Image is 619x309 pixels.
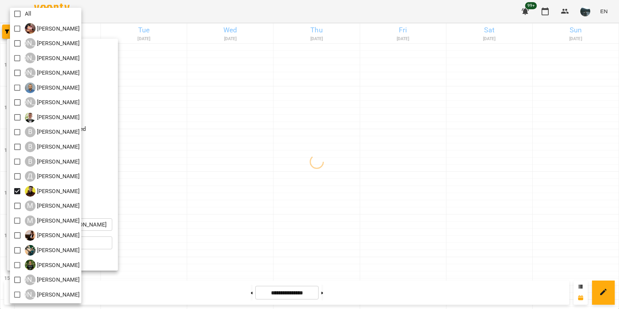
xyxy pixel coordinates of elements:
[36,113,80,122] p: [PERSON_NAME]
[36,128,80,136] p: [PERSON_NAME]
[25,127,36,137] div: В
[25,201,36,211] div: М
[36,246,80,255] p: [PERSON_NAME]
[25,68,80,78] div: Анастасія Герус
[25,260,36,270] img: Р
[25,289,80,300] a: [PERSON_NAME] [PERSON_NAME]
[25,245,80,256] div: Ольга Мизюк
[36,276,80,284] p: [PERSON_NAME]
[25,156,36,167] div: В
[25,68,80,78] a: [PERSON_NAME] [PERSON_NAME]
[25,82,80,93] div: Антон Костюк
[36,231,80,240] p: [PERSON_NAME]
[25,186,36,197] img: Д
[25,171,80,182] a: Д [PERSON_NAME]
[36,84,80,92] p: [PERSON_NAME]
[25,97,80,108] div: Артем Кот
[36,187,80,196] p: [PERSON_NAME]
[36,172,80,181] p: [PERSON_NAME]
[25,289,36,300] div: [PERSON_NAME]
[25,82,36,93] img: А
[25,38,80,49] div: Альберт Волков
[36,98,80,107] p: [PERSON_NAME]
[25,260,80,270] div: Роман Ованенко
[25,112,80,123] a: В [PERSON_NAME]
[36,54,80,63] p: [PERSON_NAME]
[25,53,80,63] a: [PERSON_NAME] [PERSON_NAME]
[25,23,36,34] img: І
[36,291,80,299] p: [PERSON_NAME]
[25,23,80,34] a: І [PERSON_NAME]
[36,25,80,33] p: [PERSON_NAME]
[25,23,80,34] div: Ілля Петруша
[25,38,36,49] div: [PERSON_NAME]
[36,158,80,166] p: [PERSON_NAME]
[36,69,80,77] p: [PERSON_NAME]
[25,275,36,285] div: [PERSON_NAME]
[25,245,36,256] img: О
[25,215,36,226] div: М
[25,127,80,137] div: Владислав Границький
[25,10,31,18] p: All
[25,142,36,152] div: В
[25,53,80,63] div: Аліна Москаленко
[36,39,80,48] p: [PERSON_NAME]
[25,230,80,241] div: Надія Шрай
[25,112,36,123] img: В
[25,142,80,152] a: В [PERSON_NAME]
[25,260,80,270] a: Р [PERSON_NAME]
[25,245,80,256] a: О [PERSON_NAME]
[25,230,80,241] a: Н [PERSON_NAME]
[25,38,80,49] a: [PERSON_NAME] [PERSON_NAME]
[25,97,80,108] a: [PERSON_NAME] [PERSON_NAME]
[25,97,36,108] div: [PERSON_NAME]
[25,171,36,182] div: Д
[25,82,80,93] a: А [PERSON_NAME]
[36,261,80,270] p: [PERSON_NAME]
[36,202,80,210] p: [PERSON_NAME]
[25,127,80,137] a: В [PERSON_NAME]
[25,68,36,78] div: [PERSON_NAME]
[25,53,36,63] div: [PERSON_NAME]
[25,215,80,226] a: М [PERSON_NAME]
[25,275,80,285] a: [PERSON_NAME] [PERSON_NAME]
[25,156,80,167] a: В [PERSON_NAME]
[25,201,80,211] a: М [PERSON_NAME]
[36,217,80,225] p: [PERSON_NAME]
[25,230,36,241] img: Н
[25,186,80,197] a: Д [PERSON_NAME]
[25,112,80,123] div: Вадим Моргун
[25,142,80,152] div: Володимир Ярошинський
[25,275,80,285] div: Юрій Шпак
[36,143,80,151] p: [PERSON_NAME]
[25,289,80,300] div: Ярослав Пташинський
